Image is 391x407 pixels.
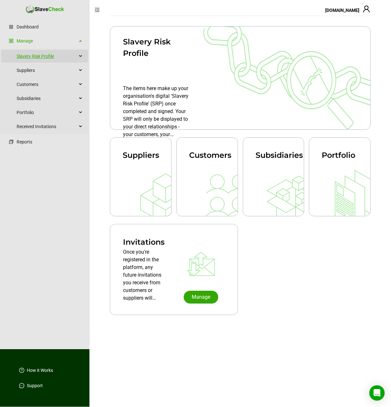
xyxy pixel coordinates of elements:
[9,39,13,43] span: group
[17,20,83,33] a: Dashboard
[19,383,24,388] span: message
[369,385,385,401] div: Open Intercom Messenger
[17,64,77,77] span: Suppliers
[27,367,53,373] a: How it Works
[17,50,77,63] a: Slavery Risk Profile
[19,368,24,373] span: question-circle
[363,5,370,13] span: user
[17,92,77,105] span: Subsidiaries
[123,36,189,59] div: Slavery Risk Profile
[123,237,165,247] div: Invitations
[17,120,77,133] span: Received Invitations
[27,382,43,389] a: Support
[123,248,165,302] div: Once you're registered in the platform, any future invitations you receive from customers or supp...
[95,7,100,12] span: menu-fold
[17,78,77,91] span: Customers
[17,106,77,119] span: Portfolio
[184,291,218,303] button: Manage
[17,35,77,47] a: Manage
[325,8,359,13] span: [DOMAIN_NAME]
[123,85,189,138] div: The items here make up your organisation's digital 'Slavery Risk Profile' (SRP) once completed an...
[192,293,210,301] span: Manage
[17,135,83,148] a: Reports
